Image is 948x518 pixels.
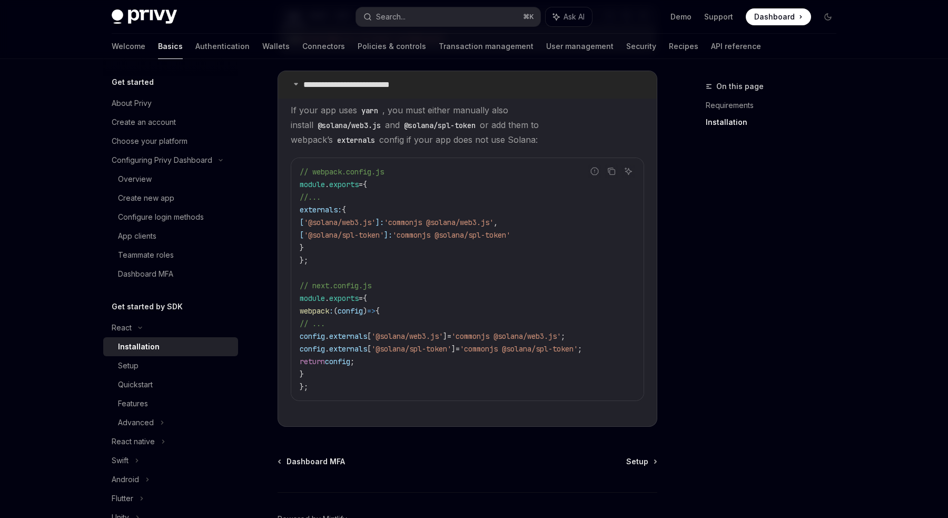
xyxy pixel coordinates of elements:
[746,8,811,25] a: Dashboard
[626,456,656,467] a: Setup
[670,12,692,22] a: Demo
[329,331,367,341] span: externals
[103,265,238,284] a: Dashboard MFA
[300,243,304,252] span: }
[195,34,250,59] a: Authentication
[350,357,354,366] span: ;
[300,344,325,354] span: config
[103,208,238,227] a: Configure login methods
[367,306,376,316] span: =>
[561,331,565,341] span: ;
[359,180,363,189] span: =
[300,180,325,189] span: module
[118,249,174,261] div: Teammate roles
[325,331,329,341] span: .
[103,246,238,265] a: Teammate roles
[304,230,384,240] span: '@solana/spl-token'
[103,394,238,413] a: Features
[112,34,145,59] a: Welcome
[443,331,447,341] span: ]
[363,306,367,316] span: )
[439,34,534,59] a: Transaction management
[493,218,498,227] span: ,
[112,473,139,486] div: Android
[118,397,148,410] div: Features
[300,357,325,366] span: return
[300,331,325,341] span: config
[300,167,384,177] span: // webpack.config.js
[300,382,308,392] span: };
[376,218,384,227] span: ]:
[621,164,635,178] button: Ask AI
[300,319,325,328] span: // ...
[460,344,578,354] span: 'commonjs @solana/spl-token'
[112,154,212,167] div: Configuring Privy Dashboard
[588,164,601,178] button: Report incorrect code
[669,34,698,59] a: Recipes
[342,205,346,214] span: {
[103,113,238,132] a: Create an account
[112,435,155,448] div: React native
[329,344,367,354] span: externals
[103,375,238,394] a: Quickstart
[376,306,380,316] span: {
[325,294,329,303] span: .
[356,7,540,26] button: Search...⌘K
[300,205,342,214] span: externals:
[546,7,592,26] button: Ask AI
[300,192,321,202] span: //...
[716,80,764,93] span: On this page
[367,331,371,341] span: [
[103,94,238,113] a: About Privy
[118,192,174,204] div: Create new app
[363,294,367,303] span: {
[451,344,456,354] span: ]
[325,357,350,366] span: config
[392,230,510,240] span: 'commonjs @solana/spl-token'
[300,281,371,290] span: // next.config.js
[112,454,129,467] div: Swift
[546,34,614,59] a: User management
[103,189,238,208] a: Create new app
[706,97,845,114] a: Requirements
[358,34,426,59] a: Policies & controls
[112,76,154,89] h5: Get started
[112,321,132,334] div: React
[103,227,238,246] a: App clients
[300,230,304,240] span: [
[456,344,460,354] span: =
[704,12,733,22] a: Support
[384,230,392,240] span: ]:
[304,218,376,227] span: '@solana/web3.js'
[605,164,618,178] button: Copy the contents from the code block
[706,114,845,131] a: Installation
[329,294,359,303] span: exports
[300,218,304,227] span: [
[118,173,152,185] div: Overview
[371,344,451,354] span: '@solana/spl-token'
[112,135,187,148] div: Choose your platform
[279,456,345,467] a: Dashboard MFA
[400,120,480,131] code: @solana/spl-token
[371,331,443,341] span: '@solana/web3.js'
[376,11,406,23] div: Search...
[363,180,367,189] span: {
[262,34,290,59] a: Wallets
[112,116,176,129] div: Create an account
[523,13,534,21] span: ⌘ K
[359,294,363,303] span: =
[384,218,493,227] span: 'commonjs @solana/web3.js'
[112,300,183,313] h5: Get started by SDK
[329,306,333,316] span: :
[333,306,338,316] span: (
[300,256,308,265] span: };
[158,34,183,59] a: Basics
[118,268,173,280] div: Dashboard MFA
[118,211,204,223] div: Configure login methods
[313,120,385,131] code: @solana/web3.js
[711,34,761,59] a: API reference
[564,12,585,22] span: Ask AI
[329,180,359,189] span: exports
[626,456,648,467] span: Setup
[325,180,329,189] span: .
